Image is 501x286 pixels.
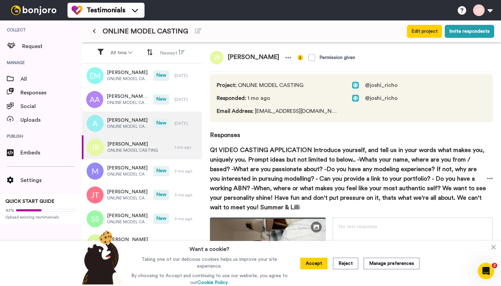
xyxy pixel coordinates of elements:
span: 2 [492,263,497,268]
span: [PERSON_NAME] [107,141,158,148]
span: Social [20,102,82,110]
span: Email Address : [217,108,254,114]
h3: Want a cookie? [189,241,229,253]
span: [PERSON_NAME] [107,165,150,171]
span: Responses [210,122,493,140]
img: jt.png [87,186,104,204]
span: [PERSON_NAME] [107,69,150,76]
button: Reject [333,258,358,269]
img: web.svg [352,82,359,89]
div: [DATE] [174,73,198,78]
span: ONLINE MODEL CASTING [107,171,150,177]
span: Responses [20,89,82,97]
img: web.svg [352,95,359,102]
iframe: Intercom live chat [478,263,494,279]
span: ONLINE MODEL CASTING [107,100,150,105]
span: @joshi_richo [365,94,398,102]
div: 1 mo ago [174,145,198,150]
span: ONLINE MODEL CASTING [107,195,150,201]
p: Taking one of our delicious cookies helps us improve your site experience. [130,256,289,270]
span: ONLINE MODEL CASTING [217,81,338,89]
span: New [153,166,169,176]
a: [PERSON_NAME]ONLINE MODEL CASTINGNew[DATE] [82,64,202,88]
span: [PERSON_NAME] [107,236,158,243]
div: [DATE] [174,97,198,102]
span: 1 mo ago [217,94,338,102]
a: [PERSON_NAME] [PERSON_NAME]ONLINE MODEL CASTINGNew[DATE] [82,88,202,111]
a: [PERSON_NAME]ONLINE MODEL CASTINGNew[DATE] [82,111,202,135]
a: [PERSON_NAME]ONLINE MODEL CASTING3 mo ago [82,231,202,255]
div: 3 mo ago [174,192,198,198]
span: Responded : [217,95,246,101]
img: jr.png [87,139,104,156]
span: Settings [20,176,82,184]
a: [PERSON_NAME]ONLINE MODEL CASTINGNew3 mo ago [82,183,202,207]
span: Uploads [20,116,82,124]
img: ss.png [87,210,104,227]
div: 3 mo ago [174,240,198,245]
span: Testimonials [87,5,125,15]
a: Cookie Policy [197,280,228,285]
span: [PERSON_NAME] [107,117,150,124]
div: 2 mo ago [174,168,198,174]
img: tm-color.svg [72,5,82,16]
span: [PERSON_NAME] [PERSON_NAME] [107,93,150,100]
span: All [20,75,82,83]
img: info-yellow.svg [298,55,303,60]
span: [PERSON_NAME] [224,51,283,64]
a: [PERSON_NAME]ONLINE MODEL CASTINGNew2 mo ago [82,159,202,183]
img: aa.png [86,91,103,108]
span: ONLINE MODEL CASTING [107,124,150,129]
span: [PERSON_NAME] [107,189,150,195]
p: By choosing to Accept and continuing to use our website, you agree to our . [130,272,289,286]
img: bj-logo-header-white.svg [8,5,59,15]
span: New [153,118,169,129]
span: ONLINE MODEL CASTING [107,76,150,81]
div: [DATE] [174,121,198,126]
span: ONLINE MODEL CASTING [107,148,158,153]
button: Accept [300,258,328,269]
button: Newest [156,46,189,59]
img: jr.png [210,51,224,64]
img: m.png [87,163,104,180]
a: [PERSON_NAME]ONLINE MODEL CASTINGNew3 mo ago [82,207,202,231]
span: New [153,94,169,105]
span: ONLINE MODEL CASTING [103,27,188,36]
button: All time [106,47,136,59]
div: Permission given [319,54,355,61]
span: @joshi_richo [365,81,398,89]
span: ONLINE MODEL CASTING [107,219,150,225]
img: em.png [87,67,104,84]
span: New [153,190,169,200]
span: New [153,71,169,81]
a: [PERSON_NAME]ONLINE MODEL CASTING1 mo ago [82,135,202,159]
span: QUICK START GUIDE [5,199,55,204]
img: 522928ca-359d-47c1-8c22-377fb54f858b-thumbnail_full-1753244839.jpg [210,217,326,286]
span: [EMAIL_ADDRESS][DOMAIN_NAME] [217,107,338,115]
img: bear-with-cookie.png [76,230,126,285]
span: Upload existing testimonials [5,214,76,220]
span: Q1 VIDEO CASTING APPLICATION Introduce yourself, and tell us in your words what makes you, unique... [210,145,487,212]
span: Embeds [20,149,82,157]
img: a.png [87,115,104,132]
button: Manage preferences [364,258,420,269]
span: 42% [5,208,14,213]
span: No text response [338,224,377,229]
button: Edit project [407,25,442,38]
div: 3 mo ago [174,216,198,222]
span: [PERSON_NAME] [107,212,150,219]
span: Project : [217,82,237,88]
span: New [153,214,169,224]
span: Request [22,42,82,50]
button: Invite respondents [445,25,494,38]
